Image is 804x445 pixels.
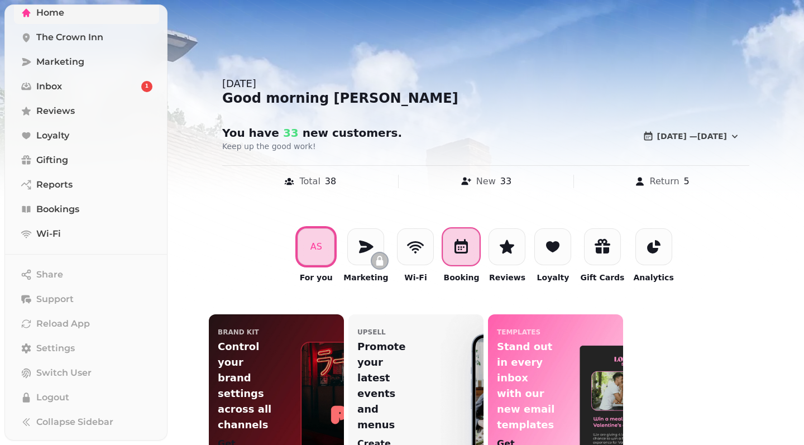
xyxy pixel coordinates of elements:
p: Reviews [489,272,525,283]
a: Reports [14,174,159,196]
span: Logout [36,391,69,404]
span: Marketing [36,55,84,69]
a: Loyalty [14,125,159,147]
span: Inbox [36,80,62,93]
div: Good morning [PERSON_NAME] [222,89,749,107]
span: 1 [145,83,149,90]
span: Wi-Fi [36,227,61,241]
p: Keep up the good work! [222,141,508,152]
a: Inbox1 [14,75,159,98]
p: Control your brand settings across all channels [218,339,276,433]
button: [DATE] —[DATE] [634,125,749,147]
button: Collapse Sidebar [14,411,159,433]
span: Switch User [36,366,92,380]
a: Bookings [14,198,159,221]
span: Home [36,6,64,20]
a: Settings [14,337,159,360]
p: For you [300,272,333,283]
p: Wi-Fi [404,272,427,283]
span: The Crown Inn [36,31,103,44]
p: Promote your latest events and menus [357,339,416,433]
span: Share [36,268,63,281]
button: Support [14,288,159,310]
p: Loyalty [537,272,569,283]
button: Reload App [14,313,159,335]
a: Gifting [14,149,159,171]
p: Booking [443,272,479,283]
p: Marketing [343,272,388,283]
p: Stand out in every inbox with our new email templates [497,339,556,433]
a: Wi-Fi [14,223,159,245]
h2: You have new customer s . [222,125,437,141]
span: 33 [279,126,299,140]
span: Bookings [36,203,79,216]
button: Logout [14,386,159,409]
span: Collapse Sidebar [36,415,113,429]
a: The Crown Inn [14,26,159,49]
span: Reload App [36,317,90,331]
a: Home [14,2,159,24]
a: Marketing [14,51,159,73]
p: Analytics [633,272,673,283]
p: upsell [357,328,386,337]
span: Reports [36,178,73,192]
button: Share [14,264,159,286]
div: [DATE] [222,76,749,92]
p: Gift Cards [580,272,624,283]
span: Loyalty [36,129,69,142]
span: Reviews [36,104,75,118]
p: Brand Kit [218,328,259,337]
span: Support [36,293,74,306]
a: Reviews [14,100,159,122]
span: Settings [36,342,75,355]
span: Gifting [36,154,68,167]
div: A S [310,240,322,253]
span: [DATE] — [DATE] [657,132,727,140]
p: templates [497,328,540,337]
button: Switch User [14,362,159,384]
